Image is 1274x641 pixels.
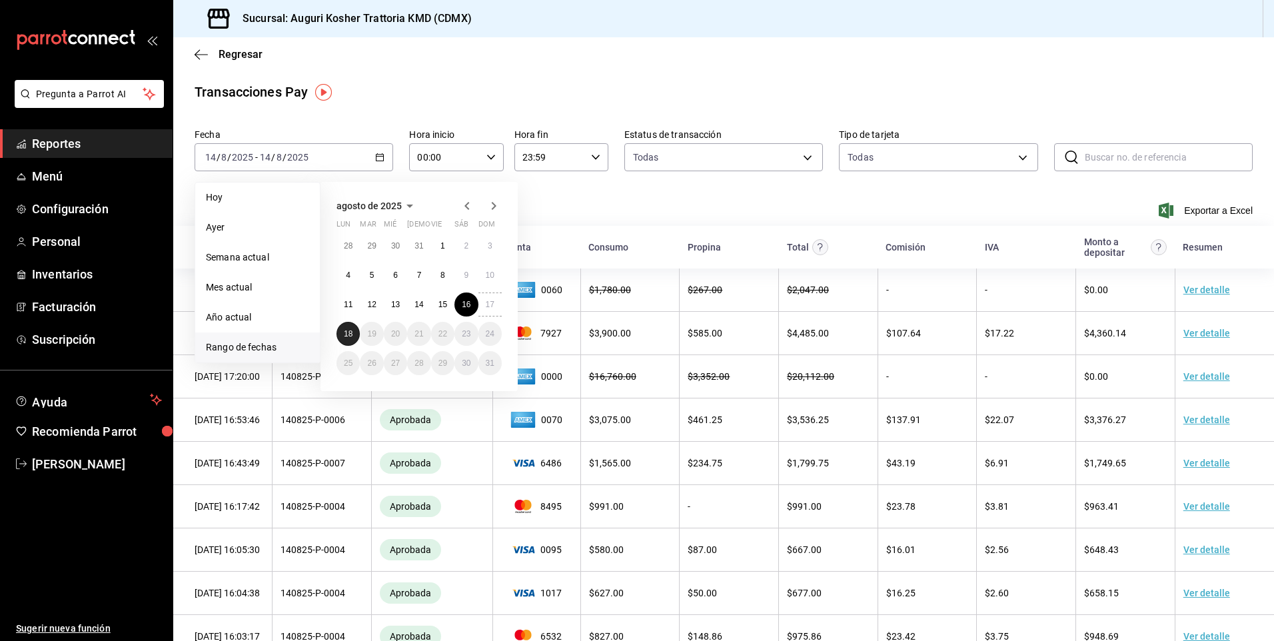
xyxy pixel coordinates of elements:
td: 140825-P-0004 [273,528,372,572]
button: 30 de julio de 2025 [384,234,407,258]
span: $ 4,360.14 [1084,328,1126,338]
td: [DATE] 17:53:37 [173,312,273,355]
button: 28 de julio de 2025 [336,234,360,258]
input: -- [205,152,217,163]
abbr: 1 de agosto de 2025 [440,241,445,251]
span: Hoy [206,191,309,205]
button: 9 de agosto de 2025 [454,263,478,287]
button: 12 de agosto de 2025 [360,293,383,317]
span: $ 1,799.75 [787,458,829,468]
span: Inventarios [32,265,162,283]
span: Mes actual [206,281,309,295]
div: Transacciones cobradas de manera exitosa. [380,452,441,474]
div: Transacciones cobradas de manera exitosa. [380,409,441,430]
abbr: 8 de agosto de 2025 [440,271,445,280]
span: $ 627.00 [589,588,624,598]
abbr: lunes [336,220,350,234]
span: Ayer [206,221,309,235]
span: Rango de fechas [206,340,309,354]
span: $ 667.00 [787,544,822,555]
span: Configuración [32,200,162,218]
div: Resumen [1183,242,1223,253]
button: Regresar [195,48,263,61]
button: 2 de agosto de 2025 [454,234,478,258]
button: 25 de agosto de 2025 [336,351,360,375]
span: Pregunta a Parrot AI [36,87,143,101]
a: Ver detalle [1183,285,1230,295]
button: 29 de julio de 2025 [360,234,383,258]
span: Reportes [32,135,162,153]
span: $ 677.00 [787,588,822,598]
span: Aprobada [384,501,436,512]
span: $ 1,780.00 [589,285,631,295]
span: $ 267.00 [688,285,722,295]
td: $0.00 [1076,355,1175,398]
abbr: 26 de agosto de 2025 [367,358,376,368]
td: 140825-P-0007 [273,442,372,485]
abbr: 30 de agosto de 2025 [462,358,470,368]
span: Menú [32,167,162,185]
abbr: domingo [478,220,495,234]
a: Ver detalle [1183,458,1230,468]
div: Propina [688,242,721,253]
label: Tipo de tarjeta [839,130,1037,139]
button: 28 de agosto de 2025 [407,351,430,375]
svg: Este monto equivale al total pagado por el comensal antes de aplicar Comisión e IVA. [812,239,828,255]
abbr: 31 de agosto de 2025 [486,358,494,368]
span: $ 22.07 [985,414,1014,425]
h3: Sucursal: Auguri Kosher Trattoria KMD (CDMX) [232,11,472,27]
span: [PERSON_NAME] [32,455,162,473]
span: $ 137.91 [886,414,921,425]
abbr: 3 de agosto de 2025 [488,241,492,251]
td: - [878,355,977,398]
abbr: 13 de agosto de 2025 [391,300,400,309]
span: Aprobada [384,588,436,598]
label: Hora inicio [409,130,503,139]
span: $ 87.00 [688,544,717,555]
abbr: 31 de julio de 2025 [414,241,423,251]
button: 5 de agosto de 2025 [360,263,383,287]
span: $ 648.43 [1084,544,1119,555]
span: $ 2.56 [985,544,1009,555]
abbr: 2 de agosto de 2025 [464,241,468,251]
abbr: 27 de agosto de 2025 [391,358,400,368]
button: 23 de agosto de 2025 [454,322,478,346]
abbr: 4 de agosto de 2025 [346,271,350,280]
abbr: 19 de agosto de 2025 [367,329,376,338]
input: ---- [287,152,309,163]
button: 26 de agosto de 2025 [360,351,383,375]
div: Todas [848,151,874,164]
td: [DATE] 16:17:42 [173,485,273,528]
input: Buscar no. de referencia [1085,144,1253,171]
span: Recomienda Parrot [32,422,162,440]
td: 140825-P-0006 [273,398,372,442]
div: Transacciones cobradas de manera exitosa. [380,496,441,517]
span: Aprobada [384,414,436,425]
span: Suscripción [32,330,162,348]
div: IVA [985,242,999,253]
a: Ver detalle [1183,371,1230,382]
abbr: 11 de agosto de 2025 [344,300,352,309]
span: 0070 [501,409,572,430]
abbr: 28 de julio de 2025 [344,241,352,251]
input: ---- [231,152,254,163]
span: $ 50.00 [688,588,717,598]
button: 11 de agosto de 2025 [336,293,360,317]
button: 21 de agosto de 2025 [407,322,430,346]
abbr: 16 de agosto de 2025 [462,300,470,309]
span: $ 2,047.00 [787,285,829,295]
input: -- [276,152,283,163]
abbr: viernes [431,220,442,234]
span: Personal [32,233,162,251]
span: 6486 [501,458,572,468]
span: $ 4,485.00 [787,328,829,338]
button: 10 de agosto de 2025 [478,263,502,287]
td: 140825-P-0004 [273,572,372,615]
span: $ 991.00 [589,501,624,512]
img: Tooltip marker [315,84,332,101]
button: 24 de agosto de 2025 [478,322,502,346]
button: 19 de agosto de 2025 [360,322,383,346]
span: / [283,152,287,163]
td: [DATE] 16:43:49 [173,442,273,485]
div: Transacciones cobradas de manera exitosa. [380,582,441,604]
